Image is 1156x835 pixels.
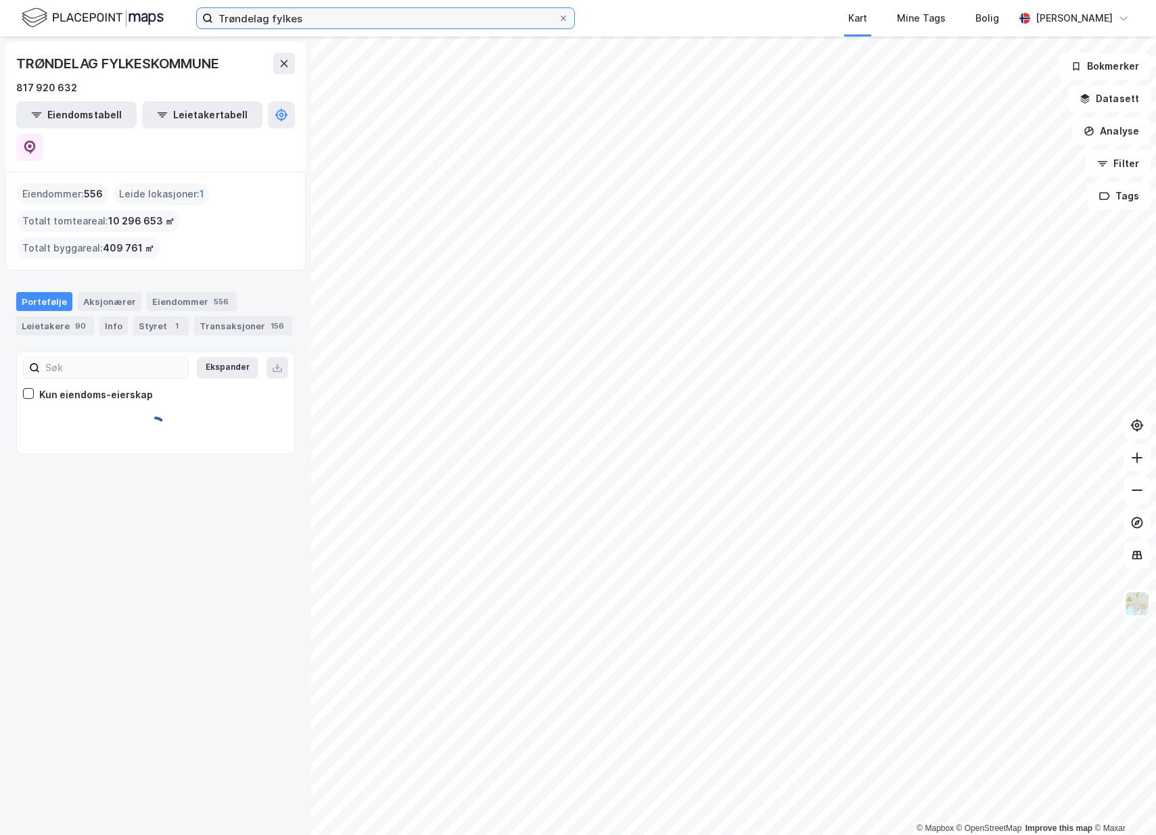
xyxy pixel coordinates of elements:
[22,6,164,30] img: logo.f888ab2527a4732fd821a326f86c7f29.svg
[133,316,189,335] div: Styret
[40,358,188,378] input: Søk
[39,387,153,403] div: Kun eiendoms-eierskap
[17,183,108,205] div: Eiendommer :
[17,210,180,232] div: Totalt tomteareal :
[17,237,160,259] div: Totalt byggareal :
[268,319,287,333] div: 156
[848,10,867,26] div: Kart
[1036,10,1113,26] div: [PERSON_NAME]
[1072,118,1151,145] button: Analyse
[78,292,141,311] div: Aksjonærer
[1059,53,1151,80] button: Bokmerker
[16,80,77,96] div: 817 920 632
[108,213,175,229] span: 10 296 653 ㎡
[1025,824,1092,833] a: Improve this map
[917,824,954,833] a: Mapbox
[194,316,292,335] div: Transaksjoner
[200,186,204,202] span: 1
[213,8,558,28] input: Søk på adresse, matrikkel, gårdeiere, leietakere eller personer
[16,316,94,335] div: Leietakere
[16,53,221,74] div: TRØNDELAG FYLKESKOMMUNE
[897,10,946,26] div: Mine Tags
[142,101,262,128] button: Leietakertabell
[170,319,183,333] div: 1
[1088,183,1151,210] button: Tags
[147,292,237,311] div: Eiendommer
[114,183,210,205] div: Leide lokasjoner :
[1068,85,1151,112] button: Datasett
[99,316,128,335] div: Info
[1124,591,1150,617] img: Z
[103,240,154,256] span: 409 761 ㎡
[16,292,72,311] div: Portefølje
[16,101,137,128] button: Eiendomstabell
[211,295,231,308] div: 556
[1088,770,1156,835] iframe: Chat Widget
[72,319,89,333] div: 90
[975,10,999,26] div: Bolig
[956,824,1022,833] a: OpenStreetMap
[197,357,258,379] button: Ekspander
[145,416,166,437] img: spinner.a6d8c91a73a9ac5275cf975e30b51cfb.svg
[84,186,103,202] span: 556
[1088,770,1156,835] div: Kontrollprogram for chat
[1086,150,1151,177] button: Filter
